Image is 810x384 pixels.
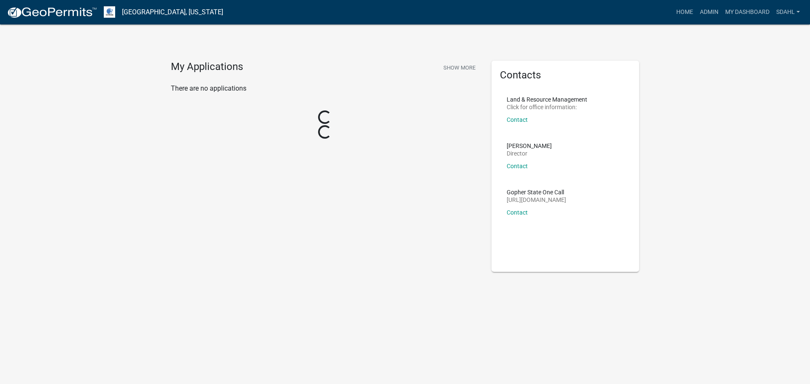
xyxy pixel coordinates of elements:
[507,150,552,156] p: Director
[722,4,773,20] a: My Dashboard
[507,189,566,195] p: Gopher State One Call
[122,5,223,19] a: [GEOGRAPHIC_DATA], [US_STATE]
[507,116,528,123] a: Contact
[171,61,243,73] h4: My Applications
[507,143,552,149] p: [PERSON_NAME]
[500,69,631,81] h5: Contacts
[773,4,803,20] a: sdahl
[507,97,587,102] p: Land & Resource Management
[171,83,479,94] p: There are no applications
[104,6,115,18] img: Otter Tail County, Minnesota
[507,197,566,203] p: [URL][DOMAIN_NAME]
[507,104,587,110] p: Click for office information:
[440,61,479,75] button: Show More
[697,4,722,20] a: Admin
[507,163,528,169] a: Contact
[507,209,528,216] a: Contact
[673,4,697,20] a: Home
